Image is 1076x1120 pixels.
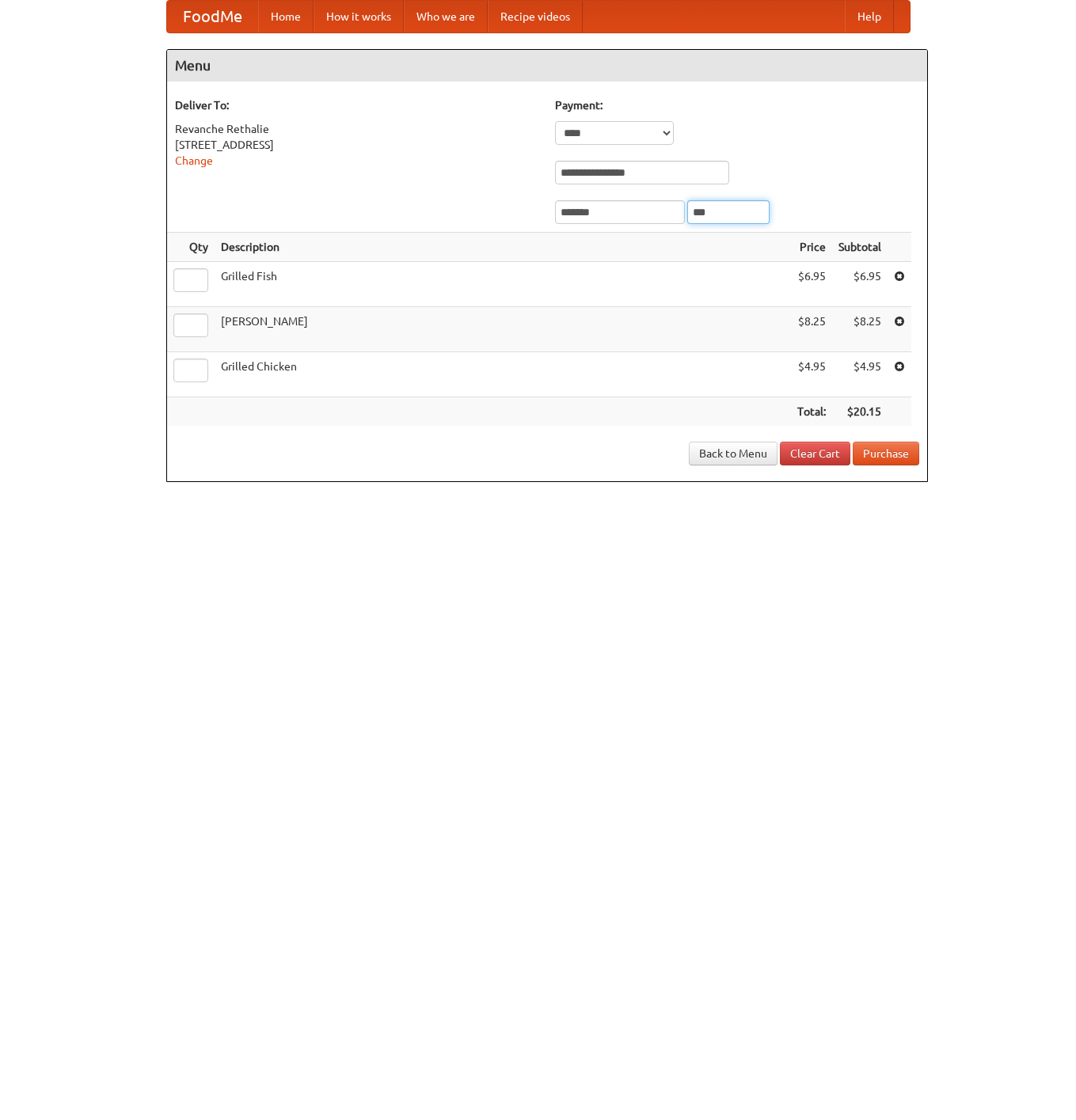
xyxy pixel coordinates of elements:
td: $4.95 [791,352,832,397]
h4: Menu [167,50,927,82]
td: $4.95 [832,352,888,397]
a: Clear Cart [780,442,850,465]
div: Revanche Rethalie [175,121,539,137]
div: [STREET_ADDRESS] [175,137,539,153]
a: How it works [314,1,404,32]
td: $6.95 [791,262,832,307]
h5: Deliver To: [175,97,539,113]
th: Total: [791,397,832,427]
th: $20.15 [832,397,888,427]
a: Recipe videos [488,1,583,32]
td: $8.25 [791,307,832,352]
a: Change [175,154,213,167]
a: Who we are [404,1,488,32]
td: $6.95 [832,262,888,307]
a: Home [258,1,314,32]
button: Purchase [853,442,919,465]
a: Help [845,1,894,32]
th: Description [215,233,791,262]
td: [PERSON_NAME] [215,307,791,352]
th: Qty [167,233,215,262]
th: Subtotal [832,233,888,262]
th: Price [791,233,832,262]
a: Back to Menu [689,442,778,465]
h5: Payment: [555,97,919,113]
td: Grilled Fish [215,262,791,307]
td: $8.25 [832,307,888,352]
a: FoodMe [167,1,258,32]
td: Grilled Chicken [215,352,791,397]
